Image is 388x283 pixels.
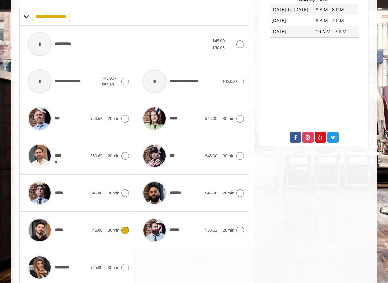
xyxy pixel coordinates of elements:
[205,190,217,196] span: $45.00
[314,4,358,15] td: 8 A.M - 8 P.M
[222,78,235,84] span: $45.00
[104,227,106,233] span: |
[108,227,120,233] span: 30min
[90,264,102,270] span: $45.00
[270,26,314,37] td: [DATE]
[205,116,217,121] span: $45.00
[314,26,358,37] td: 10 A.M - 7 P.M
[108,153,120,159] span: 20min
[90,116,102,121] span: $50.63
[108,190,120,196] span: 30min
[205,227,217,233] span: $50.63
[108,116,120,121] span: 20min
[219,227,221,233] span: |
[102,75,116,88] span: $45.00 - $50.63
[90,227,102,233] span: $45.00
[219,153,221,159] span: |
[270,4,314,15] td: [DATE] To [DATE]
[90,153,102,159] span: $50.63
[219,190,221,196] span: |
[270,15,314,26] td: [DATE]
[223,153,235,159] span: 30min
[223,190,235,196] span: 20min
[314,15,358,26] td: 8 A.M - 7 P.M
[104,264,106,270] span: |
[104,153,106,159] span: |
[212,38,227,50] span: $45.00 - $50.63
[108,264,120,270] span: 30min
[219,116,221,121] span: |
[104,116,106,121] span: |
[90,190,102,196] span: $45.00
[104,190,106,196] span: |
[205,153,217,159] span: $45.00
[223,227,235,233] span: 20min
[223,116,235,121] span: 30min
